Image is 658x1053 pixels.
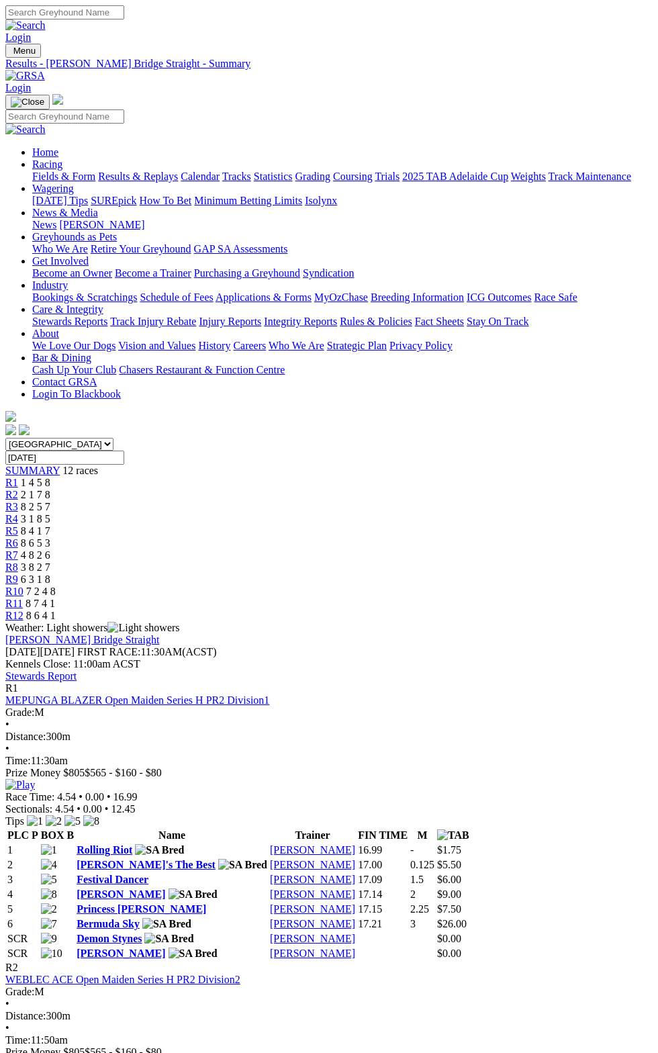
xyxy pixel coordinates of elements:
div: Industry [32,291,653,304]
span: 0.00 [85,791,104,803]
img: Search [5,124,46,136]
td: 3 [7,873,39,886]
a: SUREpick [91,195,136,206]
a: Privacy Policy [389,340,453,351]
a: [PERSON_NAME] [270,888,355,900]
a: [PERSON_NAME] [270,933,355,944]
span: 3 1 8 5 [21,513,50,524]
img: logo-grsa-white.png [52,94,63,105]
span: $5.50 [437,859,461,870]
span: $6.00 [437,874,461,885]
span: 11:30AM(ACST) [77,646,217,657]
span: R12 [5,610,23,621]
span: Time: [5,1034,31,1046]
th: Name [76,829,268,842]
div: Racing [32,171,653,183]
div: 300m [5,1010,653,1022]
span: P [32,829,38,841]
span: R7 [5,549,18,561]
span: R1 [5,682,18,694]
a: Minimum Betting Limits [194,195,302,206]
a: Contact GRSA [32,376,97,387]
img: SA Bred [135,844,184,856]
span: 16.99 [113,791,138,803]
span: Distance: [5,731,46,742]
span: 4.54 [55,803,74,815]
span: 12.45 [111,803,135,815]
img: GRSA [5,70,45,82]
span: • [5,719,9,730]
img: SA Bred [169,888,218,901]
img: 10 [41,948,62,960]
span: 8 6 5 3 [21,537,50,549]
a: [PERSON_NAME] Bridge Straight [5,634,159,645]
td: 17.15 [357,903,408,916]
td: 5 [7,903,39,916]
span: 1 4 5 8 [21,477,50,488]
input: Select date [5,451,124,465]
a: Tracks [222,171,251,182]
span: $26.00 [437,918,467,929]
a: Bar & Dining [32,352,91,363]
div: Greyhounds as Pets [32,243,653,255]
a: Bookings & Scratchings [32,291,137,303]
a: Fields & Form [32,171,95,182]
span: $0.00 [437,933,461,944]
img: 7 [41,918,57,930]
div: Prize Money $805 [5,767,653,779]
span: • [5,743,9,754]
text: 1.5 [410,874,424,885]
a: Rules & Policies [340,316,412,327]
a: R1 [5,477,18,488]
span: Weather: Light showers [5,622,180,633]
a: Syndication [303,267,354,279]
a: Become a Trainer [115,267,191,279]
a: Track Maintenance [549,171,631,182]
img: 2 [41,903,57,915]
a: R2 [5,489,18,500]
img: 8 [41,888,57,901]
a: WEBLEC ACE Open Maiden Series H PR2 Division2 [5,974,240,985]
span: • [77,803,81,815]
span: 4 8 2 6 [21,549,50,561]
a: Home [32,146,58,158]
span: Time: [5,755,31,766]
a: [PERSON_NAME] [77,948,165,959]
div: M [5,706,653,719]
a: [PERSON_NAME]'s The Best [77,859,216,870]
div: Care & Integrity [32,316,653,328]
span: $9.00 [437,888,461,900]
span: Grade: [5,706,35,718]
a: Who We Are [269,340,324,351]
span: 6 3 1 8 [21,574,50,585]
th: Trainer [269,829,356,842]
a: Schedule of Fees [140,291,213,303]
a: [PERSON_NAME] [270,859,355,870]
span: FIRST RACE: [77,646,140,657]
span: • [105,803,109,815]
span: 8 2 5 7 [21,501,50,512]
a: Results - [PERSON_NAME] Bridge Straight - Summary [5,58,653,70]
input: Search [5,109,124,124]
th: M [410,829,435,842]
a: History [198,340,230,351]
a: Retire Your Greyhound [91,243,191,255]
a: R11 [5,598,23,609]
a: R9 [5,574,18,585]
span: 0.00 [83,803,102,815]
a: Festival Dancer [77,874,148,885]
td: SCR [7,947,39,960]
span: R10 [5,586,23,597]
span: Grade: [5,986,35,997]
img: Search [5,19,46,32]
a: News & Media [32,207,98,218]
a: Grading [295,171,330,182]
img: 5 [64,815,81,827]
a: Login [5,82,31,93]
text: 3 [410,918,416,929]
a: Purchasing a Greyhound [194,267,300,279]
span: • [5,1022,9,1034]
div: M [5,986,653,998]
span: 8 4 1 7 [21,525,50,537]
